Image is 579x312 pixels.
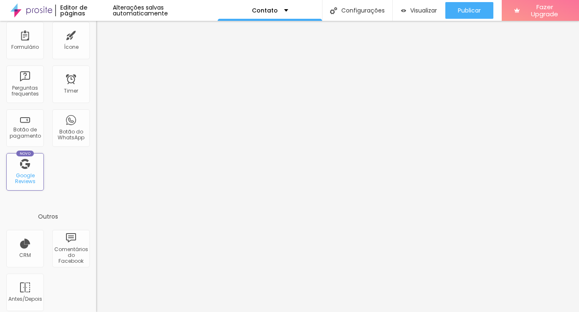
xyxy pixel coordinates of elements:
[11,44,39,50] div: Formulário
[113,5,218,16] div: Alterações salvas automaticamente
[523,3,566,18] span: Fazer Upgrade
[8,85,41,97] div: Perguntas frequentes
[8,173,41,185] div: Google Reviews
[401,7,406,14] img: view-1.svg
[410,7,437,14] span: Visualizar
[445,2,493,19] button: Publicar
[19,252,31,258] div: CRM
[54,247,87,264] div: Comentários do Facebook
[393,2,445,19] button: Visualizar
[64,44,79,50] div: Ícone
[16,151,34,156] div: Novo
[64,88,78,94] div: Timer
[330,7,337,14] img: Icone
[8,127,41,139] div: Botão de pagamento
[8,296,41,302] div: Antes/Depois
[54,129,87,141] div: Botão do WhatsApp
[96,21,579,312] iframe: Editor
[55,5,113,16] div: Editor de páginas
[458,7,481,14] span: Publicar
[252,8,278,13] p: Contato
